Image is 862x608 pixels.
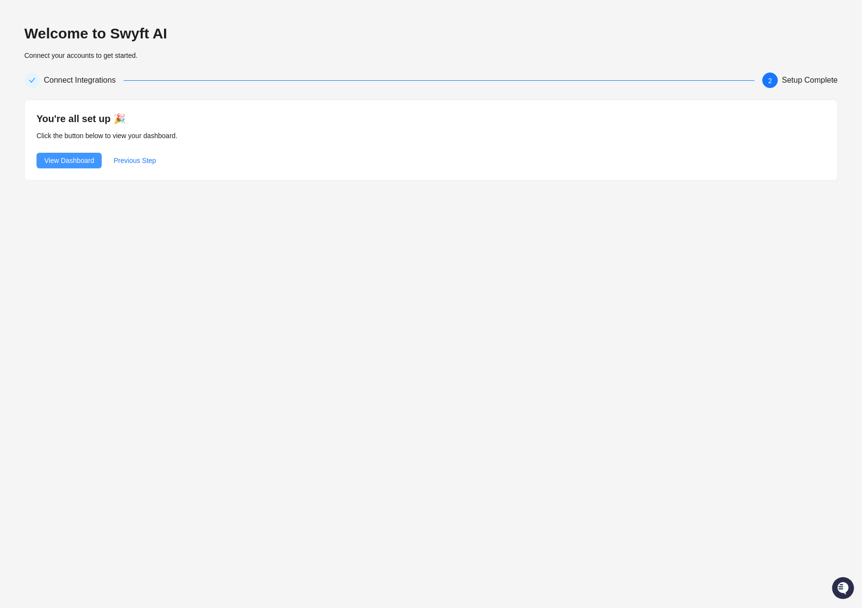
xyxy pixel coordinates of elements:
span: Status [54,136,75,146]
span: Docs [19,136,36,146]
span: Connect your accounts to get started. [24,52,138,59]
img: Swyft AI [10,10,29,29]
span: 2 [768,77,772,85]
h2: How can we help? [10,54,177,70]
div: 📶 [44,137,52,145]
a: Powered byPylon [69,160,118,167]
button: Start new chat [165,91,177,103]
div: We're available if you need us! [33,98,123,106]
a: 📶Status [40,132,79,150]
button: View Dashboard [37,153,102,168]
div: Connect Integrations [44,72,124,88]
div: Start new chat [33,88,160,98]
a: 📚Docs [6,132,40,150]
span: check [29,77,36,84]
img: 5124521997842_fc6d7dfcefe973c2e489_88.png [10,88,27,106]
span: Previous Step [113,155,156,166]
span: Click the button below to view your dashboard. [37,132,178,140]
h2: Welcome to Swyft AI [24,24,838,43]
span: View Dashboard [44,155,94,166]
div: Setup Complete [782,72,838,88]
span: Pylon [97,160,118,167]
button: Previous Step [106,153,164,168]
h4: You're all set up 🎉 [37,112,825,125]
p: Welcome 👋 [10,39,177,54]
iframe: Open customer support [831,576,857,602]
div: 📚 [10,137,18,145]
